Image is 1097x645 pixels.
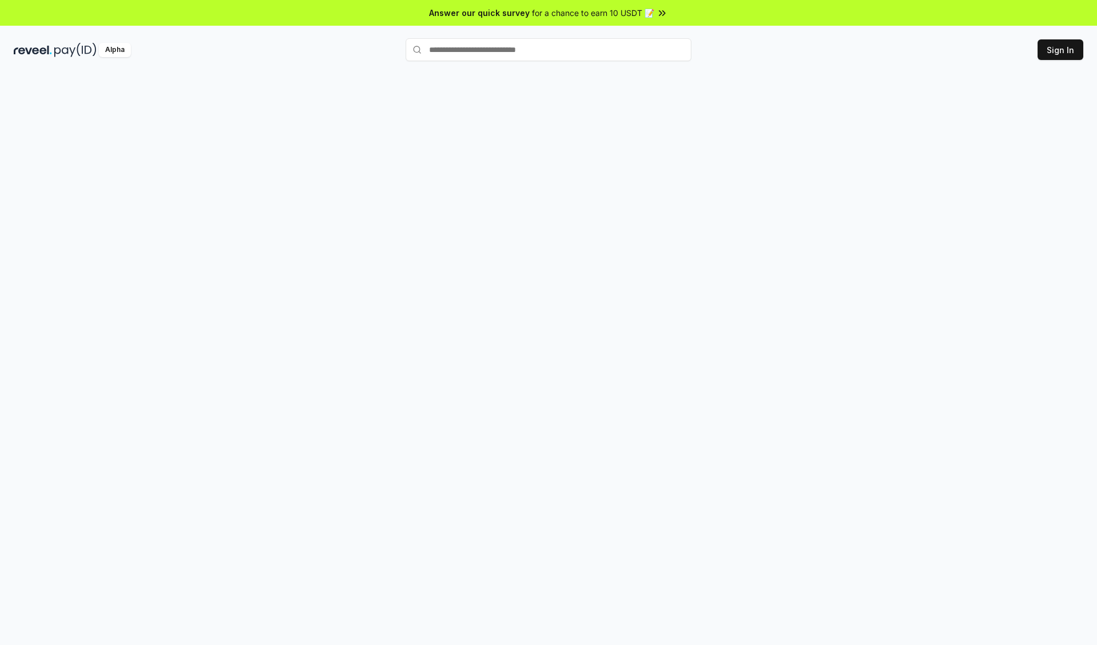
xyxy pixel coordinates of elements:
div: Alpha [99,43,131,57]
button: Sign In [1038,39,1083,60]
span: Answer our quick survey [429,7,530,19]
img: pay_id [54,43,97,57]
span: for a chance to earn 10 USDT 📝 [532,7,654,19]
img: reveel_dark [14,43,52,57]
